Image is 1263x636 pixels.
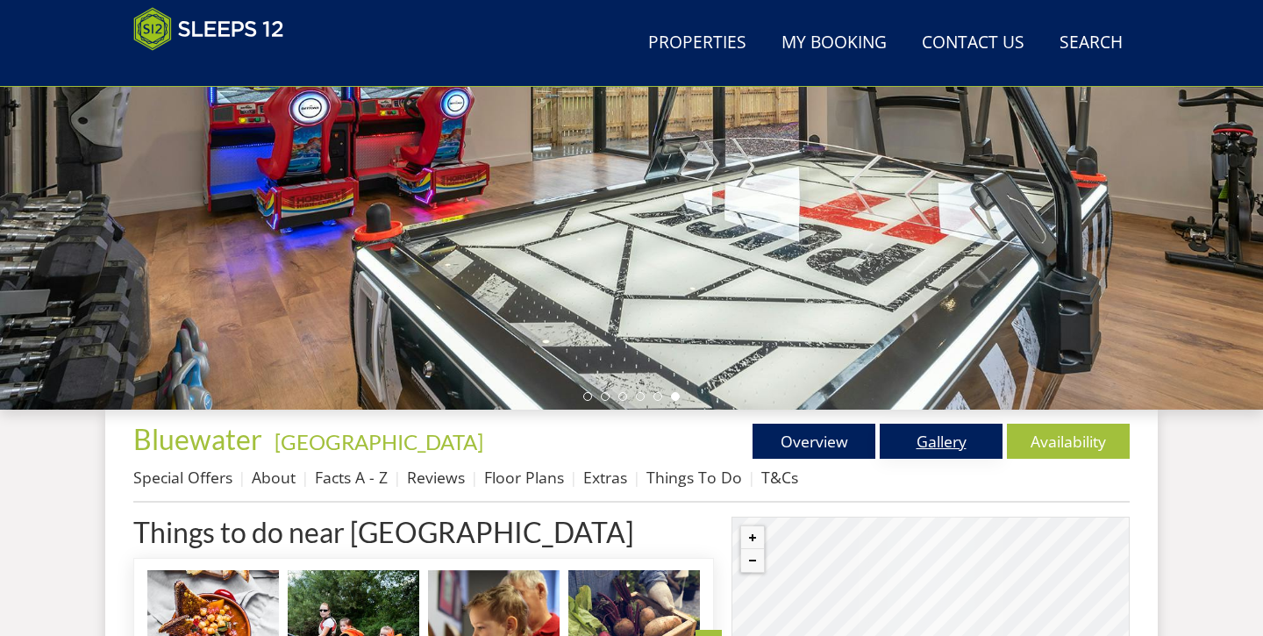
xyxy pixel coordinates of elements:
[407,467,465,488] a: Reviews
[315,467,388,488] a: Facts A - Z
[125,61,309,76] iframe: Customer reviews powered by Trustpilot
[133,422,268,456] a: Bluewater
[583,467,627,488] a: Extras
[880,424,1003,459] a: Gallery
[774,24,894,63] a: My Booking
[761,467,798,488] a: T&Cs
[484,467,564,488] a: Floor Plans
[268,429,483,454] span: -
[252,467,296,488] a: About
[275,429,483,454] a: [GEOGRAPHIC_DATA]
[133,422,262,456] span: Bluewater
[741,549,764,572] button: Zoom out
[1007,424,1130,459] a: Availability
[133,517,714,547] h1: Things to do near [GEOGRAPHIC_DATA]
[753,424,875,459] a: Overview
[741,526,764,549] button: Zoom in
[915,24,1031,63] a: Contact Us
[1052,24,1130,63] a: Search
[133,467,232,488] a: Special Offers
[646,467,742,488] a: Things To Do
[641,24,753,63] a: Properties
[133,7,284,51] img: Sleeps 12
